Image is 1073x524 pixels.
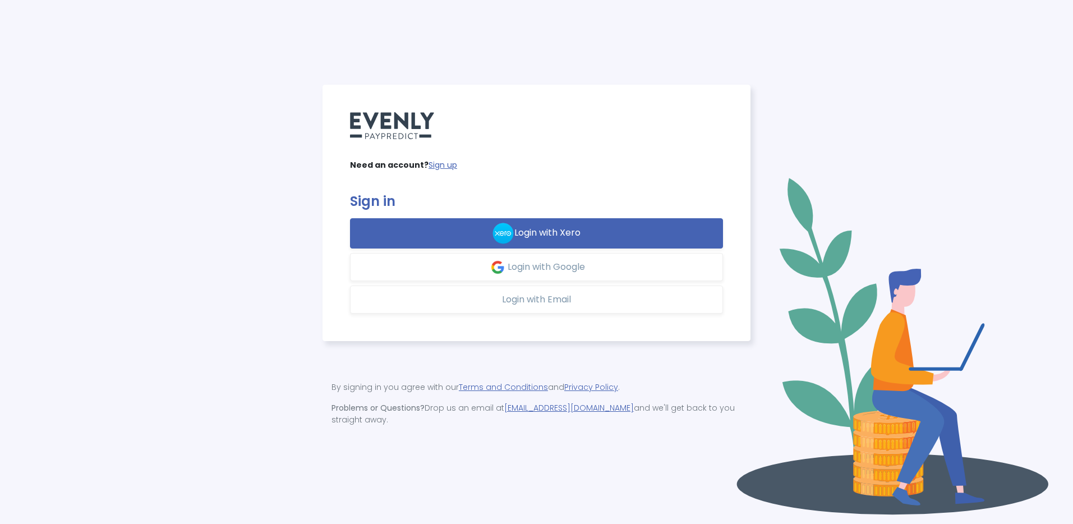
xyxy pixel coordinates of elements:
[331,402,742,426] p: Drop us an email at and we'll get back to you straight away.
[504,402,634,413] a: [EMAIL_ADDRESS][DOMAIN_NAME]
[331,381,742,393] p: By signing in you agree with our and .
[459,381,548,393] a: Terms and Conditions
[331,402,425,413] strong: Problems or Questions?
[564,381,618,393] a: Privacy Policy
